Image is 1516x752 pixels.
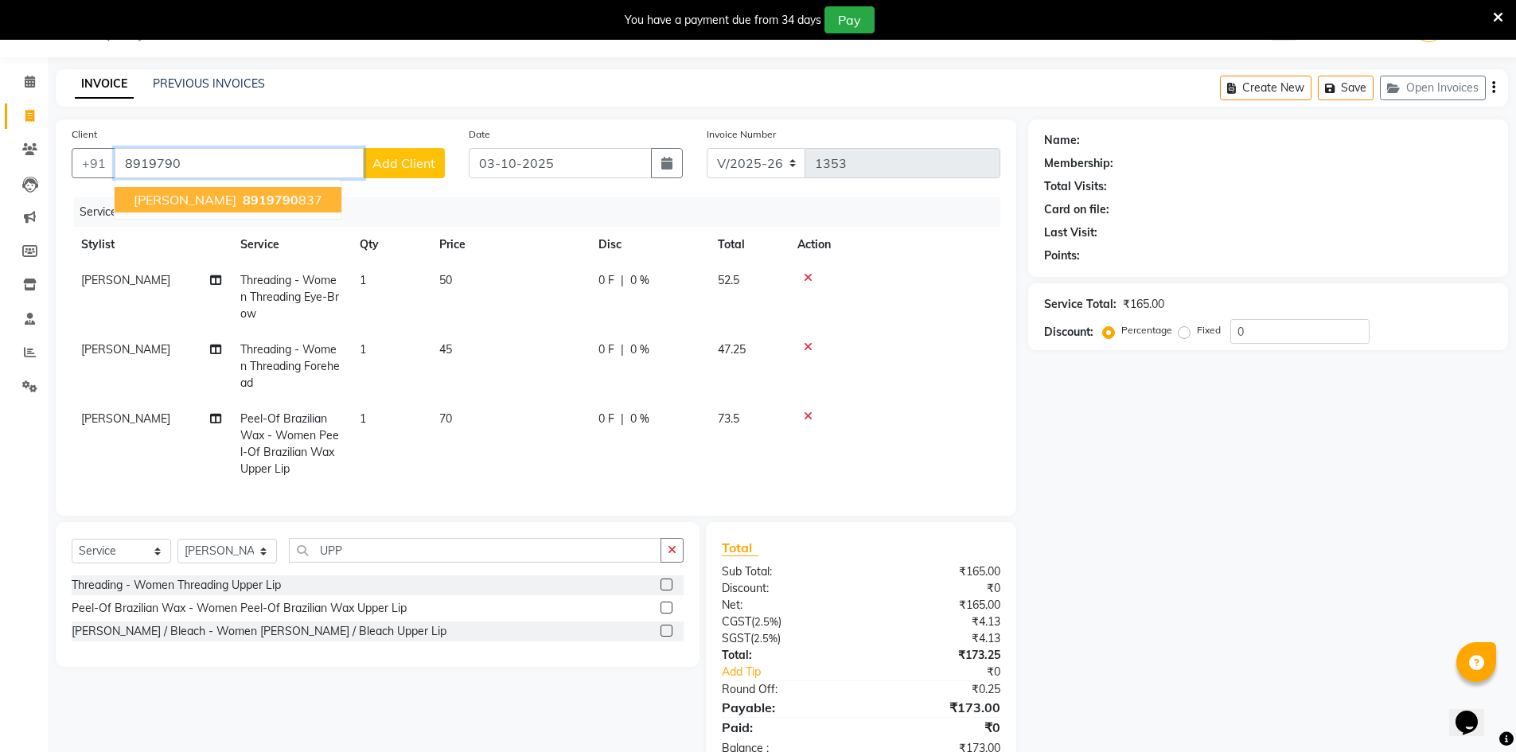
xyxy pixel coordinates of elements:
[73,197,1012,227] div: Services
[72,148,116,178] button: +91
[710,718,861,737] div: Paid:
[1044,132,1080,149] div: Name:
[81,342,170,357] span: [PERSON_NAME]
[621,272,624,289] span: |
[372,155,435,171] span: Add Client
[887,664,1012,680] div: ₹0
[710,614,861,630] div: ( )
[363,148,445,178] button: Add Client
[710,698,861,717] div: Payable:
[824,6,875,33] button: Pay
[861,614,1012,630] div: ₹4.13
[231,227,350,263] th: Service
[1044,178,1107,195] div: Total Visits:
[72,577,281,594] div: Threading - Women Threading Upper Lip
[240,192,322,208] ngb-highlight: 837
[861,718,1012,737] div: ₹0
[598,411,614,427] span: 0 F
[598,272,614,289] span: 0 F
[81,273,170,287] span: [PERSON_NAME]
[469,127,490,142] label: Date
[1197,323,1221,337] label: Fixed
[153,76,265,91] a: PREVIOUS INVOICES
[710,597,861,614] div: Net:
[722,631,750,645] span: SGST
[598,341,614,358] span: 0 F
[710,664,886,680] a: Add Tip
[115,148,364,178] input: Search by Name/Mobile/Email/Code
[707,127,776,142] label: Invoice Number
[710,630,861,647] div: ( )
[1044,247,1080,264] div: Points:
[1318,76,1374,100] button: Save
[360,342,366,357] span: 1
[1380,76,1486,100] button: Open Invoices
[72,127,97,142] label: Client
[708,227,788,263] th: Total
[710,681,861,698] div: Round Off:
[718,342,746,357] span: 47.25
[621,341,624,358] span: |
[630,272,649,289] span: 0 %
[1044,324,1093,341] div: Discount:
[621,411,624,427] span: |
[72,623,446,640] div: [PERSON_NAME] / Bleach - Women [PERSON_NAME] / Bleach Upper Lip
[1044,155,1113,172] div: Membership:
[754,615,778,628] span: 2.5%
[1121,323,1172,337] label: Percentage
[861,681,1012,698] div: ₹0.25
[439,342,452,357] span: 45
[861,597,1012,614] div: ₹165.00
[75,70,134,99] a: INVOICE
[72,227,231,263] th: Stylist
[1449,688,1500,736] iframe: chat widget
[861,630,1012,647] div: ₹4.13
[439,411,452,426] span: 70
[289,538,661,563] input: Search or Scan
[788,227,1000,263] th: Action
[1044,224,1097,241] div: Last Visit:
[360,273,366,287] span: 1
[722,540,758,556] span: Total
[710,580,861,597] div: Discount:
[861,647,1012,664] div: ₹173.25
[710,563,861,580] div: Sub Total:
[439,273,452,287] span: 50
[754,632,777,645] span: 2.5%
[240,342,340,390] span: Threading - Women Threading Forehead
[1123,296,1164,313] div: ₹165.00
[1044,296,1117,313] div: Service Total:
[630,411,649,427] span: 0 %
[625,12,821,29] div: You have a payment due from 34 days
[861,580,1012,597] div: ₹0
[718,273,739,287] span: 52.5
[134,192,236,208] span: [PERSON_NAME]
[240,273,339,321] span: Threading - Women Threading Eye-Brow
[81,411,170,426] span: [PERSON_NAME]
[243,192,298,208] span: 8919790
[861,698,1012,717] div: ₹173.00
[722,614,751,629] span: CGST
[350,227,430,263] th: Qty
[360,411,366,426] span: 1
[630,341,649,358] span: 0 %
[430,227,589,263] th: Price
[861,563,1012,580] div: ₹165.00
[240,411,339,476] span: Peel-Of Brazilian Wax - Women Peel-Of Brazilian Wax Upper Lip
[1220,76,1311,100] button: Create New
[1044,201,1109,218] div: Card on file:
[718,411,739,426] span: 73.5
[710,647,861,664] div: Total:
[589,227,708,263] th: Disc
[72,600,407,617] div: Peel-Of Brazilian Wax - Women Peel-Of Brazilian Wax Upper Lip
